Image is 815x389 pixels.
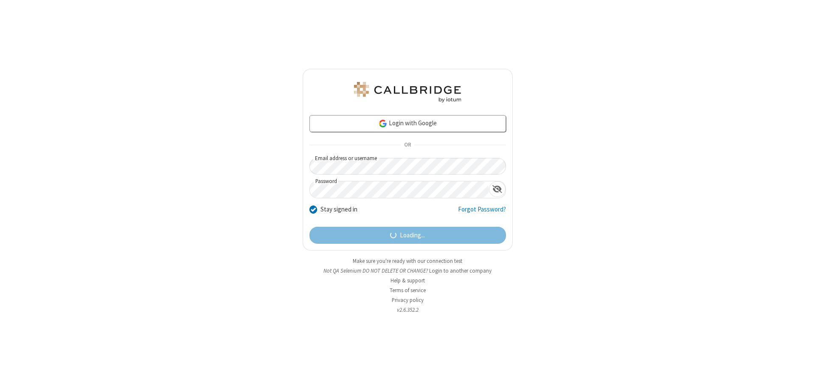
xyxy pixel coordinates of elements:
span: OR [401,139,414,151]
li: Not QA Selenium DO NOT DELETE OR CHANGE? [303,267,513,275]
li: v2.6.352.2 [303,306,513,314]
label: Stay signed in [320,205,357,214]
a: Forgot Password? [458,205,506,221]
input: Email address or username [309,158,506,175]
button: Login to another company [429,267,492,275]
div: Show password [489,181,506,197]
a: Privacy policy [392,296,424,304]
a: Help & support [391,277,425,284]
a: Terms of service [390,287,426,294]
img: QA Selenium DO NOT DELETE OR CHANGE [352,82,463,102]
button: Loading... [309,227,506,244]
span: Loading... [400,231,425,240]
a: Make sure you're ready with our connection test [353,257,462,265]
input: Password [310,181,489,198]
a: Login with Google [309,115,506,132]
img: google-icon.png [378,119,388,128]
